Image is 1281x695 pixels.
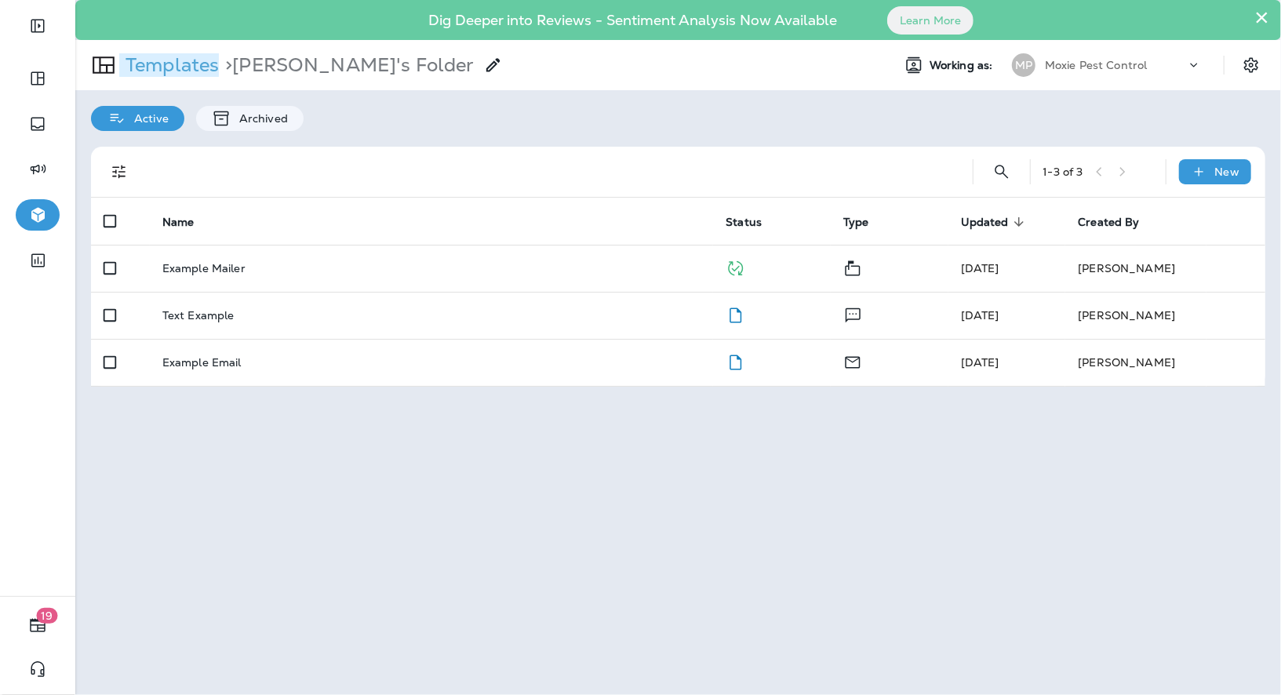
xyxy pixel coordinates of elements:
p: Templates [119,53,219,77]
span: Status [726,215,782,229]
button: Search Templates [986,156,1017,187]
span: Type [843,216,869,229]
button: 19 [16,609,60,641]
span: Updated [961,215,1029,229]
span: Name [162,215,215,229]
p: Active [126,112,169,125]
p: Cydney's Folder [219,53,474,77]
p: New [1215,166,1239,178]
span: Type [843,215,890,229]
div: MP [1012,53,1035,77]
span: Status [726,216,762,229]
span: Published [726,260,745,274]
span: Text [843,307,863,321]
button: Filters [104,156,135,187]
span: Mailer [843,260,862,274]
td: [PERSON_NAME] [1065,339,1265,386]
p: Example Email [162,356,242,369]
td: [PERSON_NAME] [1065,245,1265,292]
button: Close [1254,5,1269,30]
td: [PERSON_NAME] [1065,292,1265,339]
button: Learn More [887,6,973,35]
span: Email [843,354,862,368]
span: Name [162,216,195,229]
span: Kate Murphy [961,308,999,322]
span: Kate Murphy [961,261,999,275]
p: Example Mailer [162,262,246,275]
span: Created By [1078,215,1159,229]
span: Created By [1078,216,1139,229]
span: Shannon Davis [961,355,999,369]
span: Draft [726,307,745,321]
span: Draft [726,354,745,368]
span: 19 [37,608,58,624]
button: Expand Sidebar [16,10,60,42]
p: Text Example [162,309,235,322]
p: Moxie Pest Control [1045,59,1148,71]
span: Updated [961,216,1009,229]
span: Working as: [930,59,996,72]
p: Archived [231,112,288,125]
p: Dig Deeper into Reviews - Sentiment Analysis Now Available [383,18,883,23]
button: Settings [1237,51,1265,79]
div: 1 - 3 of 3 [1043,166,1083,178]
